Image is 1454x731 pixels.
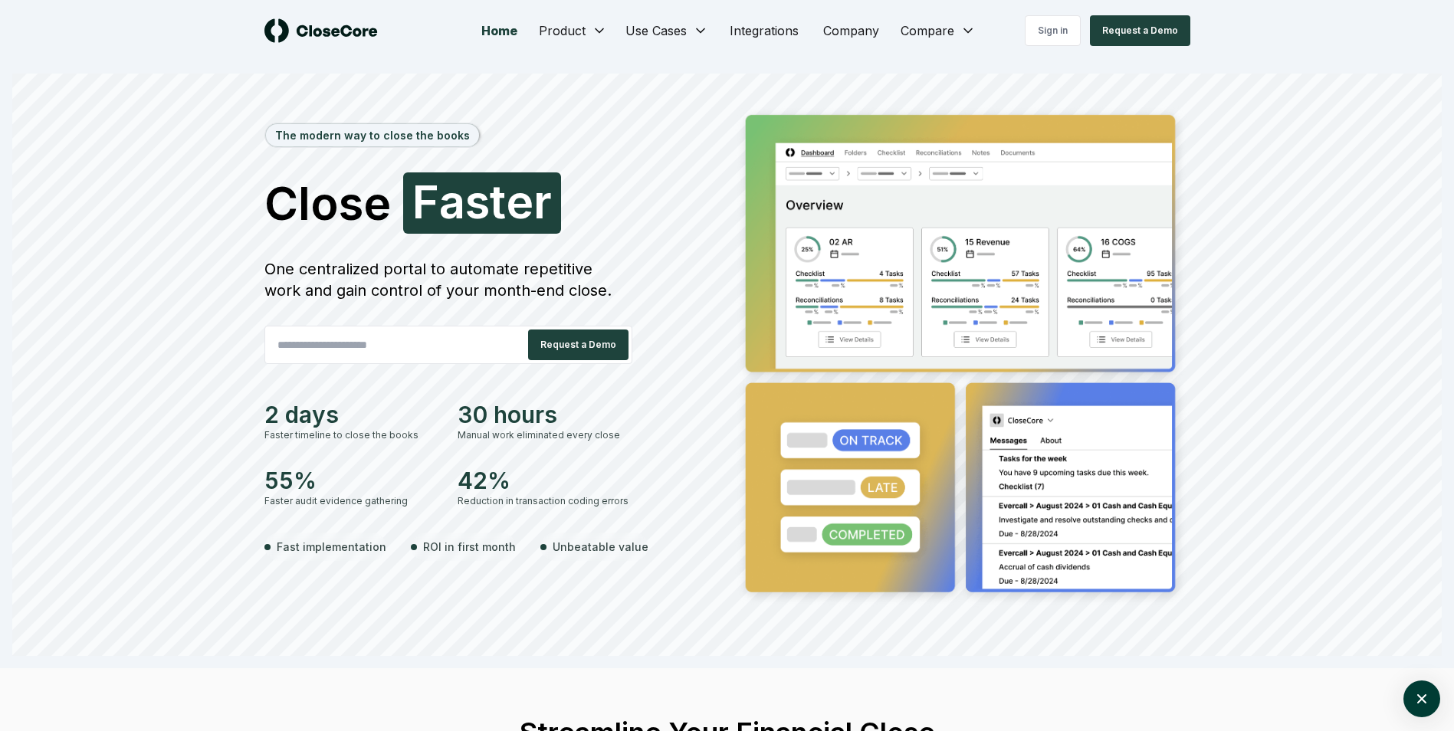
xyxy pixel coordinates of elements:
[901,21,954,40] span: Compare
[553,539,648,555] span: Unbeatable value
[533,179,552,225] span: r
[469,15,530,46] a: Home
[412,179,439,225] span: F
[539,21,586,40] span: Product
[1403,680,1440,717] button: atlas-launcher
[264,494,439,508] div: Faster audit evidence gathering
[734,104,1190,608] img: Jumbotron
[625,21,687,40] span: Use Cases
[465,179,490,225] span: s
[264,401,439,428] div: 2 days
[458,401,632,428] div: 30 hours
[439,179,465,225] span: a
[616,15,717,46] button: Use Cases
[264,467,439,494] div: 55%
[458,467,632,494] div: 42%
[458,494,632,508] div: Reduction in transaction coding errors
[490,179,506,225] span: t
[528,329,629,360] button: Request a Demo
[264,258,632,301] div: One centralized portal to automate repetitive work and gain control of your month-end close.
[506,179,533,225] span: e
[1090,15,1190,46] button: Request a Demo
[1025,15,1081,46] a: Sign in
[264,428,439,442] div: Faster timeline to close the books
[277,539,386,555] span: Fast implementation
[811,15,891,46] a: Company
[264,180,391,226] span: Close
[266,124,479,146] div: The modern way to close the books
[264,18,378,43] img: logo
[458,428,632,442] div: Manual work eliminated every close
[717,15,811,46] a: Integrations
[530,15,616,46] button: Product
[891,15,985,46] button: Compare
[423,539,516,555] span: ROI in first month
